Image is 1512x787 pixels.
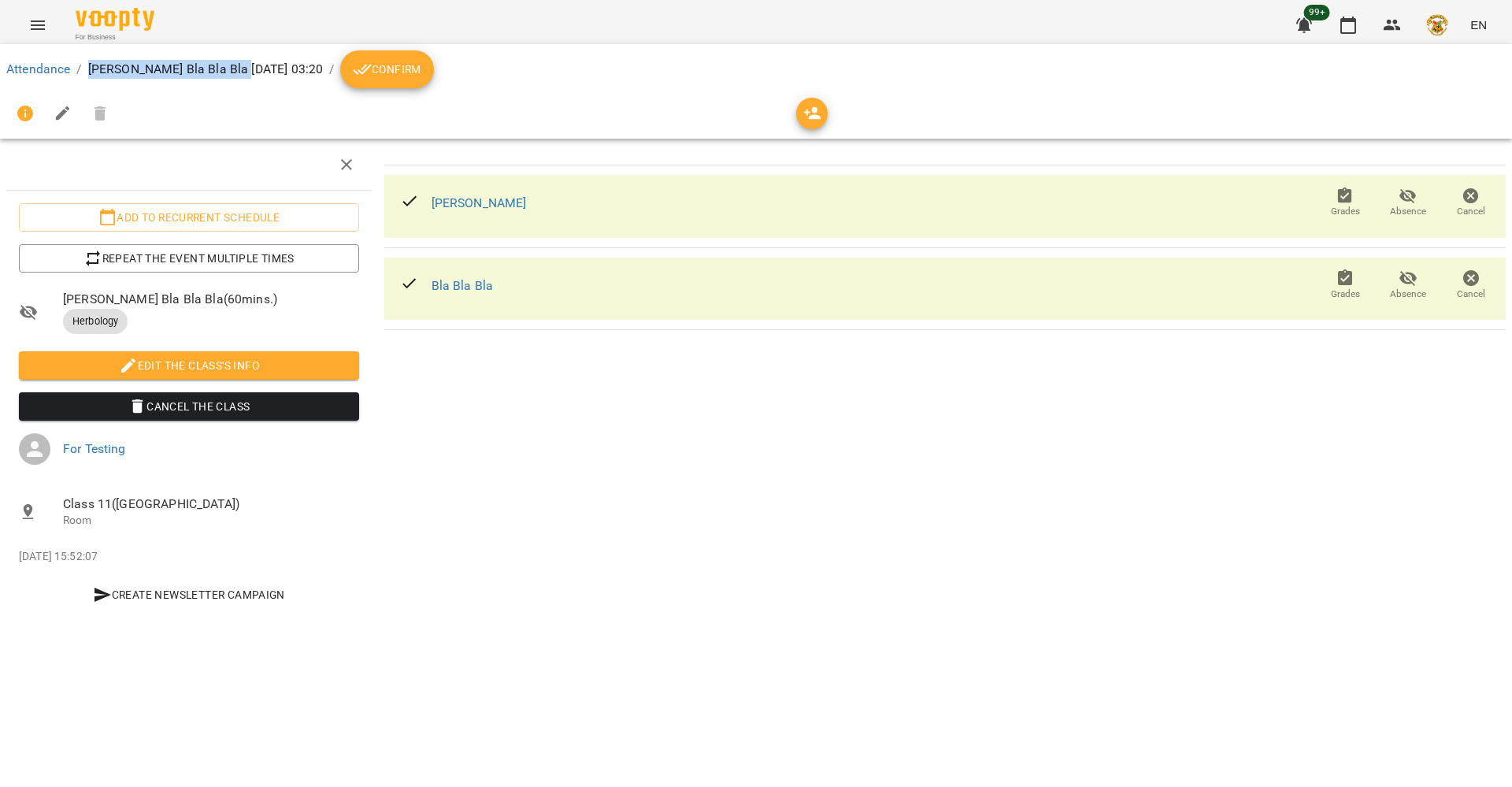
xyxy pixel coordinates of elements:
nav: breadcrumb [6,50,1506,88]
span: Herbology [63,314,128,329]
button: Confirm [340,50,433,88]
a: [PERSON_NAME] [432,195,527,210]
span: 99+ [1304,5,1330,20]
li: / [329,60,334,79]
a: Bla Bla Bla [432,278,494,293]
button: Cancel the class [19,392,359,421]
img: e4fadf5fdc8e1f4c6887bfc6431a60f1.png [1426,14,1448,36]
span: Class 11([GEOGRAPHIC_DATA]) [63,495,359,514]
span: Add to recurrent schedule [31,208,346,227]
a: Attendance [6,61,70,76]
span: Grades [1331,205,1360,218]
span: [PERSON_NAME] Bla Bla Bla ( 60 mins. ) [63,290,359,309]
span: EN [1470,17,1487,33]
span: Absence [1390,205,1426,218]
a: For Testing [63,441,126,456]
button: Create Newsletter Campaign [19,581,359,609]
button: Cancel [1440,263,1503,307]
button: Repeat the event multiple times [19,244,359,273]
button: Absence [1377,263,1440,307]
button: Menu [19,6,57,44]
li: / [76,60,81,79]
button: Cancel [1440,181,1503,225]
img: Voopty Logo [76,8,154,31]
span: Grades [1331,288,1360,301]
span: Edit the class's Info [31,356,346,375]
span: Confirm [353,60,421,79]
p: [PERSON_NAME] Bla Bla Bla [DATE] 03:20 [88,60,324,79]
button: EN [1464,10,1493,39]
span: For Business [76,32,154,43]
button: Absence [1377,181,1440,225]
span: Cancel [1457,288,1485,301]
p: Room [63,513,359,529]
button: Add to recurrent schedule [19,203,359,232]
p: [DATE] 15:52:07 [19,549,359,565]
button: Grades [1314,181,1377,225]
button: Grades [1314,263,1377,307]
span: Repeat the event multiple times [31,249,346,268]
span: Cancel the class [31,397,346,416]
span: Cancel [1457,205,1485,218]
span: Absence [1390,288,1426,301]
span: Create Newsletter Campaign [25,585,353,604]
button: Edit the class's Info [19,351,359,380]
